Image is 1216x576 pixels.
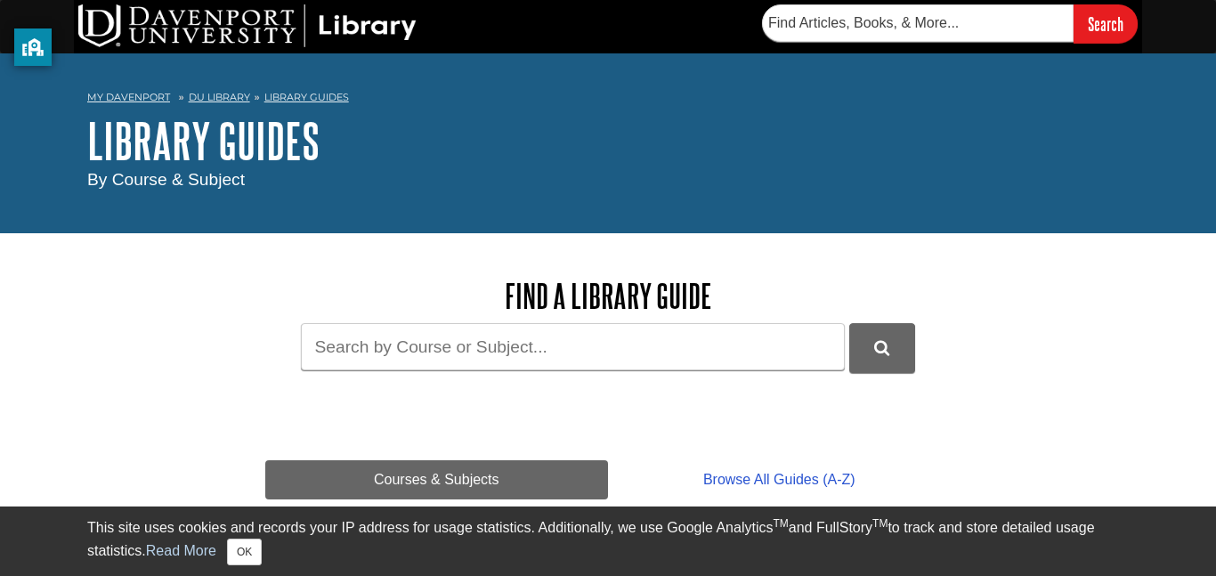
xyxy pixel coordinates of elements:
nav: breadcrumb [87,85,1129,114]
form: Searches DU Library's articles, books, and more [762,4,1138,43]
button: Close [227,539,262,565]
sup: TM [872,517,888,530]
input: Find Articles, Books, & More... [762,4,1074,42]
input: Search [1074,4,1138,43]
a: Library Guides [264,91,349,103]
h1: Library Guides [87,114,1129,167]
a: My Davenport [87,90,170,105]
sup: TM [773,517,788,530]
div: This site uses cookies and records your IP address for usage statistics. Additionally, we use Goo... [87,517,1129,565]
img: DU Library [78,4,417,47]
div: By Course & Subject [87,167,1129,193]
a: DU Library [189,91,250,103]
a: Read More [146,543,216,558]
h2: Find a Library Guide [265,278,951,314]
i: Search Library Guides [874,340,889,356]
a: Browse All Guides (A-Z) [608,460,951,499]
input: Search by Course or Subject... [301,323,845,370]
button: privacy banner [14,28,52,66]
a: Courses & Subjects [265,460,608,499]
